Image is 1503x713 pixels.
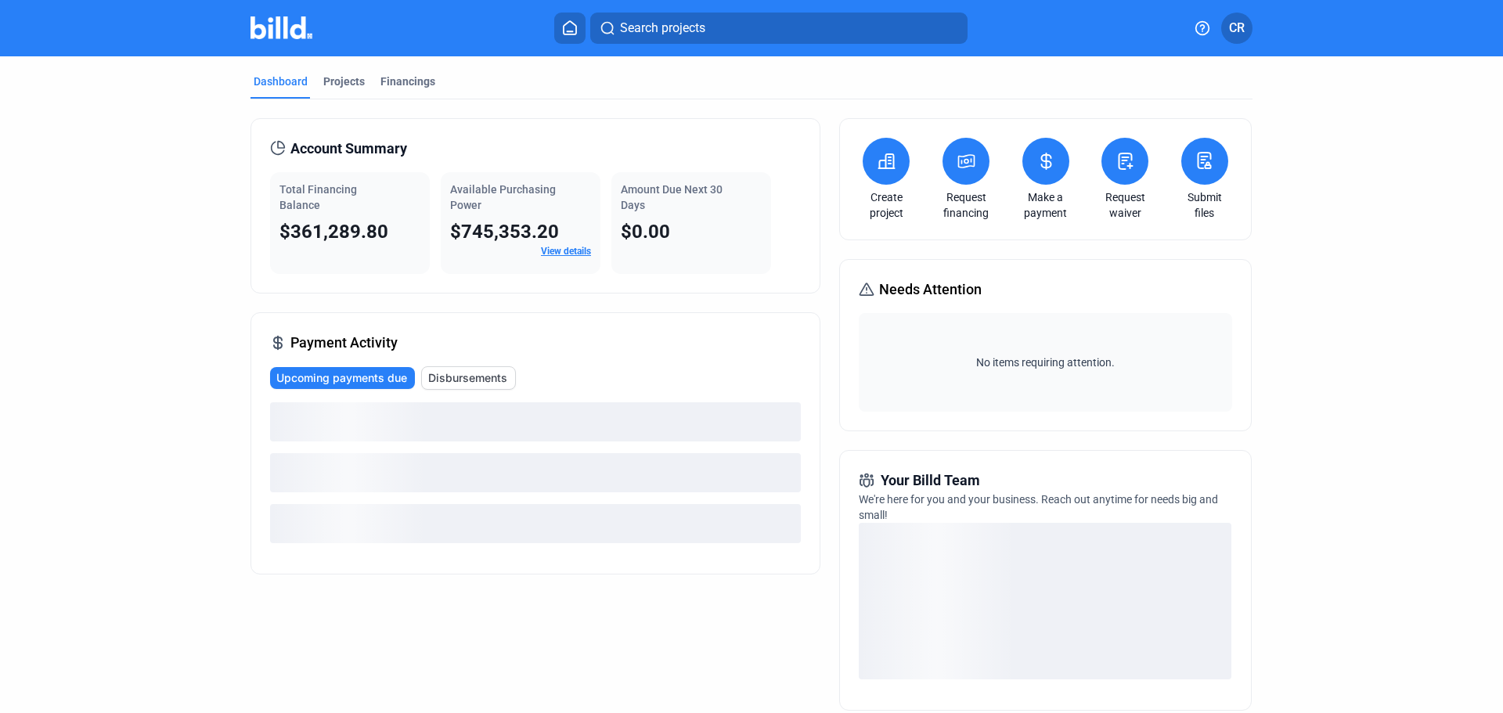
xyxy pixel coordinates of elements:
[254,74,308,89] div: Dashboard
[279,221,388,243] span: $361,289.80
[279,183,357,211] span: Total Financing Balance
[859,189,914,221] a: Create project
[1018,189,1073,221] a: Make a payment
[620,19,705,38] span: Search projects
[276,370,407,386] span: Upcoming payments due
[1221,13,1252,44] button: CR
[428,370,507,386] span: Disbursements
[290,138,407,160] span: Account Summary
[270,402,801,441] div: loading
[323,74,365,89] div: Projects
[939,189,993,221] a: Request financing
[590,13,968,44] button: Search projects
[1098,189,1152,221] a: Request waiver
[290,332,398,354] span: Payment Activity
[250,16,312,39] img: Billd Company Logo
[450,221,559,243] span: $745,353.20
[865,355,1225,370] span: No items requiring attention.
[421,366,516,390] button: Disbursements
[380,74,435,89] div: Financings
[879,279,982,301] span: Needs Attention
[621,183,723,211] span: Amount Due Next 30 Days
[450,183,556,211] span: Available Purchasing Power
[859,493,1218,521] span: We're here for you and your business. Reach out anytime for needs big and small!
[881,470,980,492] span: Your Billd Team
[621,221,670,243] span: $0.00
[270,367,415,389] button: Upcoming payments due
[270,504,801,543] div: loading
[541,246,591,257] a: View details
[1229,19,1245,38] span: CR
[859,523,1231,679] div: loading
[270,453,801,492] div: loading
[1177,189,1232,221] a: Submit files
